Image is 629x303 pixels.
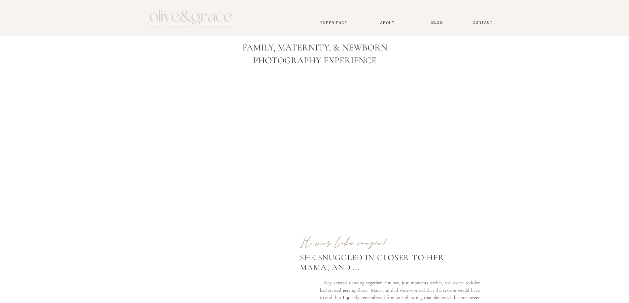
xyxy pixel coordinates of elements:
[312,20,356,25] a: Experience
[165,42,465,53] h1: Family, Maternity, & Newborn
[243,55,387,72] p: Photography Experience
[429,20,445,25] a: BLOG
[300,235,388,250] b: It was like magic!
[377,20,398,25] a: About
[470,20,496,25] a: Contact
[300,253,475,283] div: She snuggled in closer to her mama, and....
